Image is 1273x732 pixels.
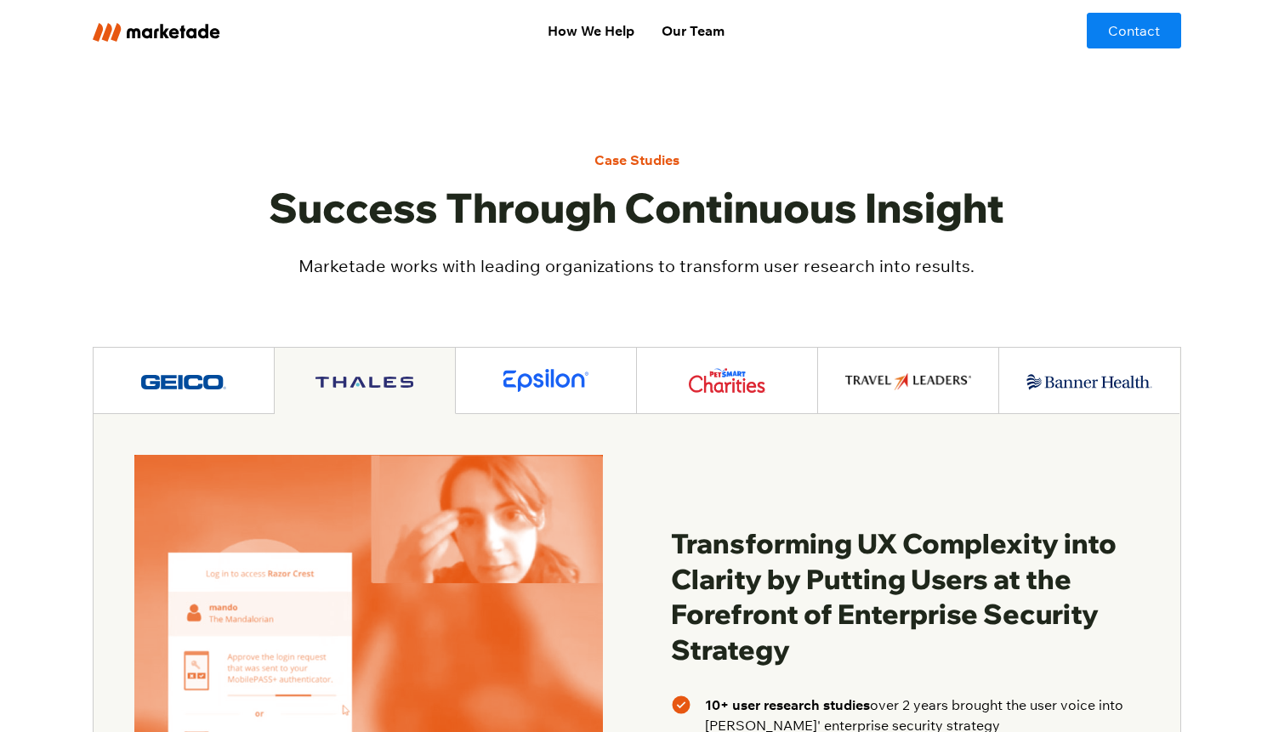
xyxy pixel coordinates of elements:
[141,375,226,389] img: Marketade Client Geico
[648,14,738,48] a: Our Team
[315,377,413,389] img: Marketade Client Thales
[503,369,588,392] img: Marketade Client Epsilon
[534,14,648,48] a: How We Help
[93,20,320,41] a: home
[93,184,1181,233] h2: Success Through Continuous Insight
[1026,374,1152,391] img: Marketade Client Banner Health
[671,526,1117,667] strong: Transforming UX Complexity into Clarity by Putting Users at the Forefront of Enterprise Security ...
[689,368,765,393] img: Marketade Client PetSmart
[705,696,870,713] strong: 10+ user research studies
[845,373,971,390] img: Marketade Client Travel Leaders
[594,150,679,170] div: Case Studies
[1087,13,1181,48] a: Contact
[93,253,1181,279] p: Marketade works with leading organizations to transform user research into results.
